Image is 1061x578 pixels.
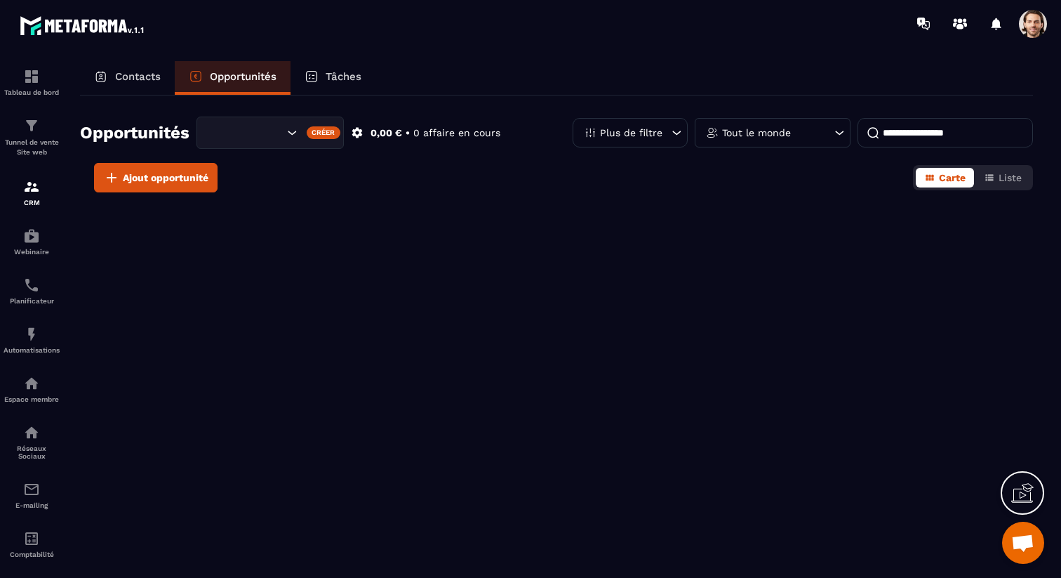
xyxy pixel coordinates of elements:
p: 0 affaire en cours [413,126,500,140]
img: accountant [23,530,40,547]
img: scheduler [23,277,40,294]
img: formation [23,68,40,85]
p: Espace membre [4,395,60,403]
div: Search for option [196,117,344,149]
div: Créer [307,126,341,139]
p: • [406,126,410,140]
p: Planificateur [4,297,60,305]
a: automationsautomationsEspace membre [4,364,60,414]
img: formation [23,178,40,195]
p: Tout le monde [722,128,791,138]
a: schedulerschedulerPlanificateur [4,266,60,315]
h2: Opportunités [80,119,189,147]
p: E-mailing [4,501,60,509]
p: Contacts [115,70,161,83]
img: email [23,481,40,498]
a: formationformationTableau de bord [4,58,60,107]
button: Liste [975,168,1030,188]
a: Contacts [80,61,175,95]
img: automations [23,375,40,392]
p: Réseaux Sociaux [4,445,60,460]
div: Ouvrir le chat [1002,522,1044,564]
p: Opportunités [210,70,276,83]
a: emailemailE-mailing [4,471,60,520]
img: automations [23,326,40,343]
a: automationsautomationsWebinaire [4,217,60,266]
p: Webinaire [4,248,60,256]
a: accountantaccountantComptabilité [4,520,60,569]
img: social-network [23,424,40,441]
button: Ajout opportunité [94,163,218,192]
p: Tunnel de vente Site web [4,138,60,157]
p: Plus de filtre [600,128,662,138]
img: logo [20,13,146,38]
img: automations [23,228,40,244]
a: Opportunités [175,61,291,95]
p: Comptabilité [4,551,60,558]
button: Carte [916,168,974,188]
span: Ajout opportunité [123,171,208,185]
span: Liste [999,172,1022,183]
a: automationsautomationsAutomatisations [4,315,60,364]
input: Search for option [209,125,283,140]
p: Automatisations [4,346,60,354]
p: CRM [4,199,60,206]
span: Carte [939,172,966,183]
a: Tâches [291,61,375,95]
p: 0,00 € [371,126,402,140]
p: Tâches [326,70,361,83]
a: social-networksocial-networkRéseaux Sociaux [4,414,60,471]
a: formationformationTunnel de vente Site web [4,107,60,168]
img: formation [23,117,40,134]
a: formationformationCRM [4,168,60,217]
p: Tableau de bord [4,88,60,96]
